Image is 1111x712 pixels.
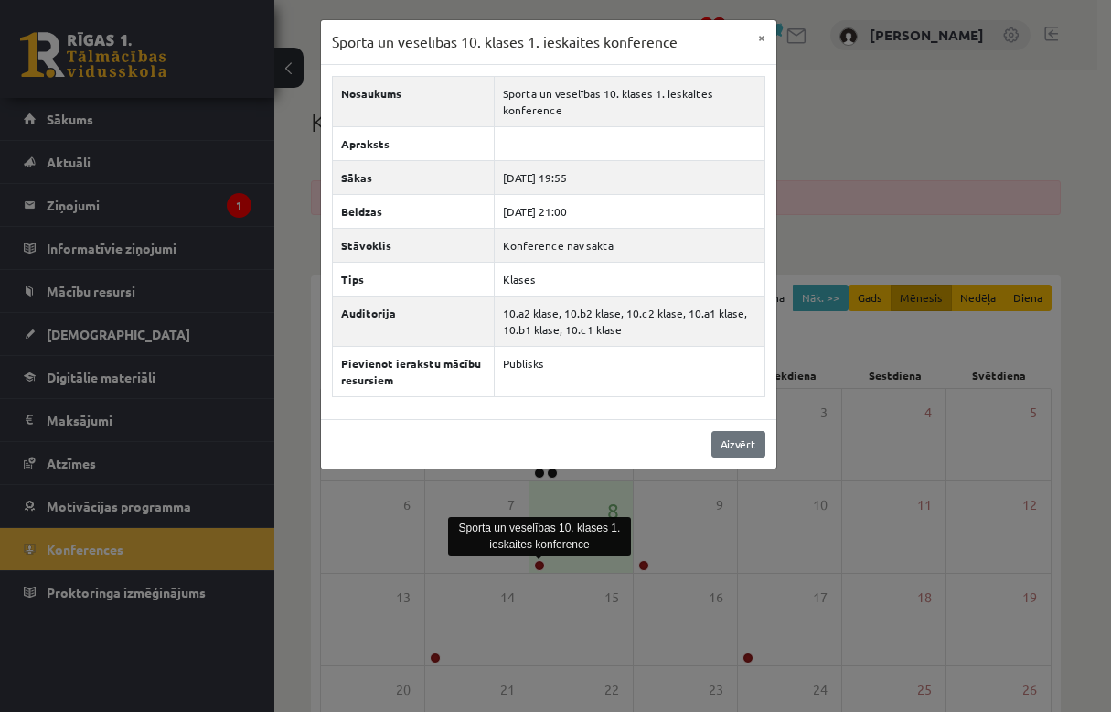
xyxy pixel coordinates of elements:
[333,76,495,126] th: Nosaukums
[711,431,765,458] a: Aizvērt
[333,228,495,262] th: Stāvoklis
[495,160,765,194] td: [DATE] 19:55
[495,296,765,346] td: 10.a2 klase, 10.b2 klase, 10.c2 klase, 10.a1 klase, 10.b1 klase, 10.c1 klase
[333,296,495,346] th: Auditorija
[333,160,495,194] th: Sākas
[332,31,678,53] h3: Sporta un veselības 10. klases 1. ieskaites konference
[333,126,495,160] th: Apraksts
[495,346,765,396] td: Publisks
[495,262,765,296] td: Klases
[333,262,495,296] th: Tips
[448,517,631,556] div: Sporta un veselības 10. klases 1. ieskaites konference
[747,20,776,55] button: ×
[495,194,765,228] td: [DATE] 21:00
[333,346,495,396] th: Pievienot ierakstu mācību resursiem
[495,76,765,126] td: Sporta un veselības 10. klases 1. ieskaites konference
[333,194,495,228] th: Beidzas
[495,228,765,262] td: Konference nav sākta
